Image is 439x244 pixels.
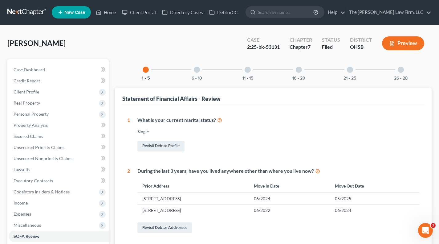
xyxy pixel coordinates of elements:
[9,153,109,164] a: Unsecured Nonpriority Claims
[14,156,72,161] span: Unsecured Nonpriority Claims
[431,223,436,228] span: 1
[418,223,433,238] iframe: Intercom live chat
[249,179,330,192] th: Move In Date
[9,131,109,142] a: Secured Claims
[308,44,311,50] span: 7
[9,175,109,186] a: Executory Contracts
[192,76,202,81] button: 6 - 10
[93,7,119,18] a: Home
[206,7,241,18] a: DebtorCC
[137,129,419,135] div: Single
[330,179,419,192] th: Move Out Date
[322,36,340,43] div: Status
[137,117,419,124] div: What is your current marital status?
[159,7,206,18] a: Directory Cases
[142,76,150,81] button: 1 - 5
[292,76,305,81] button: 16 - 20
[350,36,372,43] div: District
[119,7,159,18] a: Client Portal
[137,179,249,192] th: Prior Address
[14,211,31,217] span: Expenses
[290,36,312,43] div: Chapter
[14,122,48,128] span: Property Analysis
[242,76,253,81] button: 11 - 15
[137,141,185,151] a: Revisit Debtor Profile
[343,76,356,81] button: 21 - 25
[9,75,109,86] a: Credit Report
[14,134,43,139] span: Secured Claims
[14,200,28,205] span: Income
[249,193,330,205] td: 06/2024
[14,100,40,105] span: Real Property
[382,36,424,50] button: Preview
[9,231,109,242] a: SOFA Review
[7,39,66,48] span: [PERSON_NAME]
[14,234,39,239] span: SOFA Review
[64,10,85,15] span: New Case
[9,120,109,131] a: Property Analysis
[137,222,192,233] a: Revisit Debtor Addresses
[247,43,280,51] div: 2:25-bk-53131
[9,164,109,175] a: Lawsuits
[9,142,109,153] a: Unsecured Priority Claims
[14,189,70,194] span: Codebtors Insiders & Notices
[350,43,372,51] div: OHSB
[346,7,431,18] a: The [PERSON_NAME] Law Firm, LLC
[330,193,419,205] td: 05/2025
[330,205,419,216] td: 06/2024
[127,167,130,234] div: 2
[247,36,280,43] div: Case
[14,78,40,83] span: Credit Report
[258,6,314,18] input: Search by name...
[325,7,345,18] a: Help
[394,76,408,81] button: 26 - 28
[14,89,39,94] span: Client Profile
[14,145,64,150] span: Unsecured Priority Claims
[14,67,45,72] span: Case Dashboard
[249,205,330,216] td: 06/2022
[14,167,30,172] span: Lawsuits
[14,111,49,117] span: Personal Property
[122,95,221,102] div: Statement of Financial Affairs - Review
[322,43,340,51] div: Filed
[137,193,249,205] td: [STREET_ADDRESS]
[14,178,53,183] span: Executory Contracts
[127,117,130,153] div: 1
[290,43,312,51] div: Chapter
[137,167,419,175] div: During the last 3 years, have you lived anywhere other than where you live now?
[14,222,41,228] span: Miscellaneous
[137,205,249,216] td: [STREET_ADDRESS]
[9,64,109,75] a: Case Dashboard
